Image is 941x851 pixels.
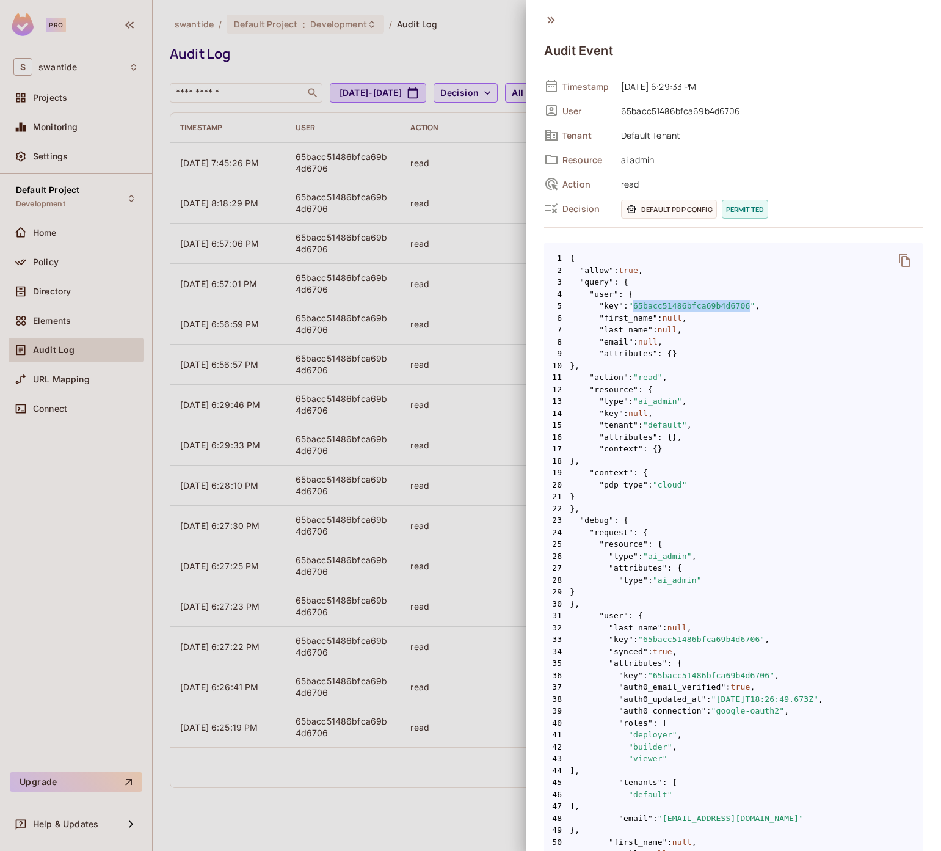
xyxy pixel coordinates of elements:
[643,419,687,431] span: "default"
[599,324,653,336] span: "last_name"
[687,419,692,431] span: ,
[648,646,653,658] span: :
[643,443,663,455] span: : {}
[621,200,717,219] span: Default PDP config
[653,717,667,729] span: : [
[667,562,682,574] span: : {
[599,300,623,312] span: "key"
[653,574,702,586] span: "ai_admin"
[633,634,638,646] span: :
[544,276,570,288] span: 3
[628,610,643,622] span: : {
[609,550,638,563] span: "type"
[589,467,633,479] span: "context"
[663,371,667,384] span: ,
[722,200,768,219] span: permitted
[658,348,677,360] span: : {}
[633,527,648,539] span: : {
[615,103,923,118] span: 65bacc51486bfca69b4d6706
[658,312,663,324] span: :
[638,419,643,431] span: :
[544,800,570,813] span: 47
[677,729,682,741] span: ,
[544,431,570,444] span: 16
[615,177,923,191] span: read
[682,312,687,324] span: ,
[633,395,682,407] span: "ai_admin"
[599,538,648,550] span: "resource"
[638,634,765,646] span: "65bacc51486bfca69b4d6706"
[599,479,648,491] span: "pdp_type"
[755,300,760,312] span: ,
[544,371,570,384] span: 11
[544,717,570,729] span: 40
[544,562,570,574] span: 27
[599,336,633,348] span: "email"
[677,324,682,336] span: ,
[599,610,628,622] span: "user"
[707,693,711,706] span: :
[648,574,653,586] span: :
[544,610,570,622] span: 31
[544,681,570,693] span: 37
[615,79,923,93] span: [DATE] 6:29:33 PM
[544,455,570,467] span: 18
[544,514,570,527] span: 23
[599,348,658,360] span: "attributes"
[682,395,687,407] span: ,
[619,288,633,301] span: : {
[628,753,667,765] span: "viewer"
[628,729,677,741] span: "deployer"
[544,574,570,586] span: 28
[653,324,658,336] span: :
[648,407,653,420] span: ,
[544,503,570,515] span: 22
[615,152,923,167] span: ai admin
[619,265,638,277] span: true
[663,622,667,634] span: :
[589,384,638,396] span: "resource"
[544,836,570,849] span: 50
[774,670,779,682] span: ,
[544,503,923,515] span: },
[544,789,570,801] span: 46
[692,550,697,563] span: ,
[599,419,638,431] span: "tenant"
[589,288,619,301] span: "user"
[667,622,687,634] span: null
[544,360,923,372] span: },
[628,395,633,407] span: :
[672,741,677,753] span: ,
[544,467,570,479] span: 19
[658,813,804,825] span: "[EMAIL_ADDRESS][DOMAIN_NAME]"
[765,634,769,646] span: ,
[544,479,570,491] span: 20
[672,646,677,658] span: ,
[619,574,648,586] span: "type"
[544,646,570,658] span: 34
[544,705,570,717] span: 39
[544,776,570,789] span: 45
[711,693,819,706] span: "[DATE]T18:26:49.673Z"
[544,348,570,360] span: 9
[544,598,570,610] span: 30
[658,324,677,336] span: null
[544,288,570,301] span: 4
[544,824,570,836] span: 49
[643,550,692,563] span: "ai_admin"
[653,813,658,825] span: :
[544,765,923,777] span: ],
[648,670,774,682] span: "65bacc51486bfca69b4d6706"
[648,538,663,550] span: : {
[619,717,653,729] span: "roles"
[544,336,570,348] span: 8
[609,657,667,670] span: "attributes"
[544,753,570,765] span: 43
[544,550,570,563] span: 26
[667,836,672,849] span: :
[544,634,570,646] span: 33
[544,491,923,503] span: }
[609,836,667,849] span: "first_name"
[570,252,575,265] span: {
[589,527,633,539] span: "request"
